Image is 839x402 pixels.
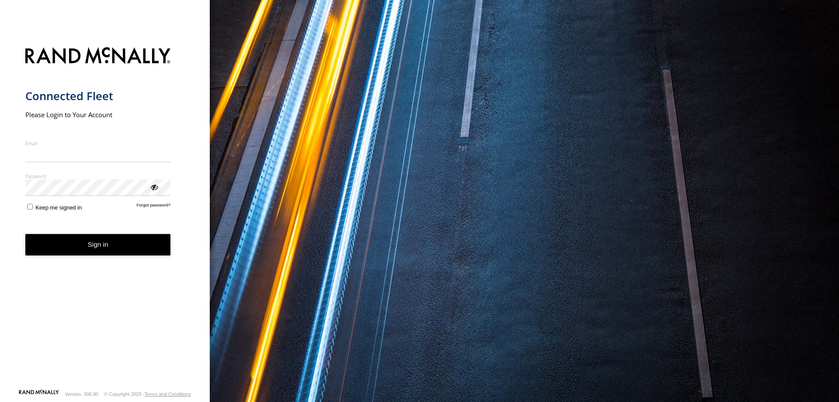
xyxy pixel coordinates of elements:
[149,182,158,191] div: ViewPassword
[27,204,33,210] input: Keep me signed in
[25,140,171,147] label: Email
[35,204,82,211] span: Keep me signed in
[25,110,171,119] h2: Please Login to Your Account
[19,390,59,399] a: Visit our Website
[104,392,191,397] div: © Copyright 2025 -
[137,203,171,211] a: Forgot password?
[65,392,98,397] div: Version: 306.00
[145,392,191,397] a: Terms and Conditions
[25,42,185,389] form: main
[25,173,171,179] label: Password
[25,89,171,103] h1: Connected Fleet
[25,234,171,255] button: Sign in
[25,45,171,68] img: Rand McNally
